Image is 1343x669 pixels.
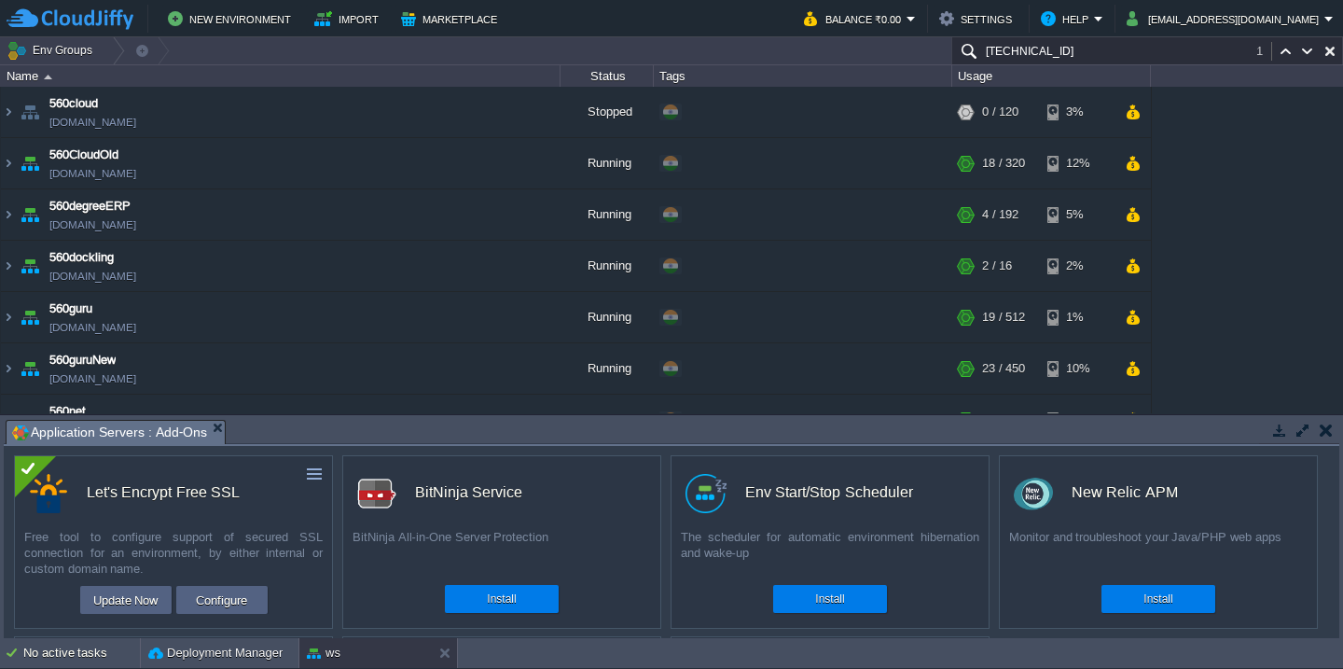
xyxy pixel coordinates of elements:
img: CloudJiffy [7,7,133,31]
span: Application Servers : Add-Ons [12,421,207,444]
a: 560net [49,402,86,421]
div: 4% [1047,395,1108,445]
div: Running [561,395,654,445]
div: Tags [655,65,951,87]
div: Running [561,292,654,342]
div: 12% [1047,138,1108,188]
div: New Relic APM [1072,473,1178,512]
div: 4 / 192 [982,189,1018,240]
button: Settings [939,7,1018,30]
div: 0 / 120 [982,87,1018,137]
a: 560dockling [49,248,114,267]
img: AMDAwAAAACH5BAEAAAAALAAAAAABAAEAAAICRAEAOw== [1,292,16,342]
img: AMDAwAAAACH5BAEAAAAALAAAAAABAAEAAAICRAEAOw== [17,189,43,240]
img: AMDAwAAAACH5BAEAAAAALAAAAAABAAEAAAICRAEAOw== [44,75,52,79]
button: Balance ₹0.00 [804,7,907,30]
img: AMDAwAAAACH5BAEAAAAALAAAAAABAAEAAAICRAEAOw== [17,292,43,342]
button: Import [314,7,384,30]
span: [DOMAIN_NAME] [49,267,136,286]
img: AMDAwAAAACH5BAEAAAAALAAAAAABAAEAAAICRAEAOw== [1,241,16,291]
button: Help [1041,7,1094,30]
div: Running [561,343,654,394]
img: AMDAwAAAACH5BAEAAAAALAAAAAABAAEAAAICRAEAOw== [17,343,43,394]
div: 1% [1047,292,1108,342]
div: Env Start/Stop Scheduler [745,473,913,512]
button: ws [307,644,340,662]
a: 560guruNew [49,351,116,369]
img: AMDAwAAAACH5BAEAAAAALAAAAAABAAEAAAICRAEAOw== [1,189,16,240]
a: [DOMAIN_NAME] [49,318,136,337]
img: AMDAwAAAACH5BAEAAAAALAAAAAABAAEAAAICRAEAOw== [17,138,43,188]
button: New Environment [168,7,297,30]
div: 2% [1047,241,1108,291]
img: AMDAwAAAACH5BAEAAAAALAAAAAABAAEAAAICRAEAOw== [1,87,16,137]
div: 23 / 450 [982,343,1025,394]
div: 10% [1047,343,1108,394]
img: AMDAwAAAACH5BAEAAAAALAAAAAABAAEAAAICRAEAOw== [1,138,16,188]
div: 1 [1256,42,1272,61]
button: Update Now [88,589,164,611]
div: Running [561,138,654,188]
a: 560guru [49,300,92,318]
button: Marketplace [401,7,503,30]
iframe: chat widget [1265,594,1324,650]
div: 2 / 16 [982,241,1012,291]
div: BitNinja Service [415,473,522,512]
a: [DOMAIN_NAME] [49,369,136,388]
button: Install [815,590,844,608]
img: AMDAwAAAACH5BAEAAAAALAAAAAABAAEAAAICRAEAOw== [17,395,43,445]
div: The scheduler for automatic environment hibernation and wake-up [671,529,989,576]
button: Install [487,590,516,608]
img: newrelic_70x70.png [1014,474,1053,513]
a: 560cloud [49,94,98,113]
div: BitNinja All-in-One Server Protection [343,529,660,576]
div: Running [561,189,654,240]
div: Monitor and troubleshoot your Java/PHP web apps [1000,529,1317,576]
button: Configure [190,589,253,611]
img: AMDAwAAAACH5BAEAAAAALAAAAAABAAEAAAICRAEAOw== [1,395,16,445]
button: Install [1143,590,1172,608]
div: Usage [953,65,1150,87]
div: Name [2,65,560,87]
a: [DOMAIN_NAME] [49,113,136,132]
div: Stopped [561,87,654,137]
div: No active tasks [23,638,140,668]
div: 2 / 16 [982,395,1012,445]
button: [EMAIL_ADDRESS][DOMAIN_NAME] [1127,7,1324,30]
a: 560CloudOld [49,146,118,164]
div: Status [561,65,653,87]
a: [DOMAIN_NAME] [49,164,136,183]
div: Running [561,241,654,291]
img: AMDAwAAAACH5BAEAAAAALAAAAAABAAEAAAICRAEAOw== [17,241,43,291]
button: Env Groups [7,37,99,63]
img: AMDAwAAAACH5BAEAAAAALAAAAAABAAEAAAICRAEAOw== [1,343,16,394]
div: 3% [1047,87,1108,137]
img: logo.png [357,474,396,513]
button: Deployment Manager [148,644,283,662]
a: [DOMAIN_NAME] [49,216,136,234]
div: 5% [1047,189,1108,240]
div: Let's Encrypt Free SSL [87,473,240,512]
div: Free tool to configure support of secured SSL connection for an environment, by either internal o... [15,529,332,577]
img: logo.png [685,474,727,513]
img: AMDAwAAAACH5BAEAAAAALAAAAAABAAEAAAICRAEAOw== [17,87,43,137]
div: 19 / 512 [982,292,1025,342]
div: 18 / 320 [982,138,1025,188]
a: 560degreeERP [49,197,131,216]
